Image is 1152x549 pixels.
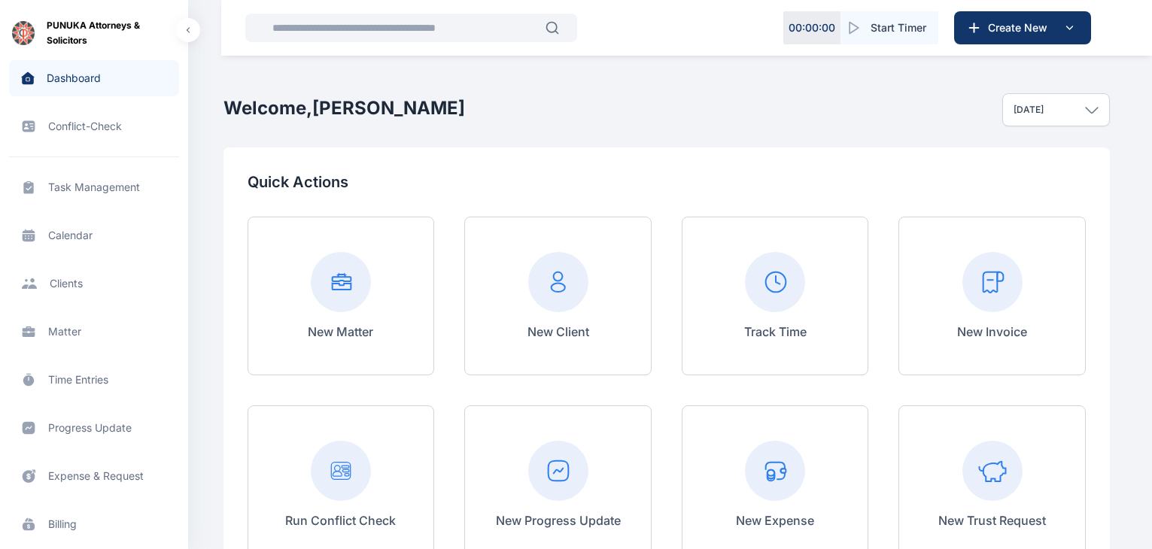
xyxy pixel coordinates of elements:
a: task management [9,169,179,205]
p: New Progress Update [496,511,621,529]
span: Create New [982,20,1060,35]
button: Create New [954,11,1091,44]
a: dashboard [9,60,179,96]
p: Run Conflict Check [285,511,396,529]
h2: Welcome, [PERSON_NAME] [223,96,465,120]
a: clients [9,265,179,302]
a: time entries [9,362,179,398]
span: PUNUKA Attorneys & Solicitors [47,18,176,48]
a: billing [9,506,179,542]
p: 00 : 00 : 00 [789,20,835,35]
a: calendar [9,217,179,253]
p: New Matter [308,323,373,341]
p: New Client [527,323,589,341]
p: Quick Actions [248,171,1086,193]
a: matter [9,314,179,350]
button: Start Timer [840,11,938,44]
p: New Invoice [957,323,1027,341]
p: New Trust Request [938,511,1046,529]
p: New Expense [736,511,814,529]
span: Start Timer [871,20,926,35]
a: progress update [9,410,179,446]
p: Track Time [744,323,807,341]
a: conflict-check [9,108,179,144]
a: expense & request [9,458,179,494]
p: [DATE] [1014,104,1044,116]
